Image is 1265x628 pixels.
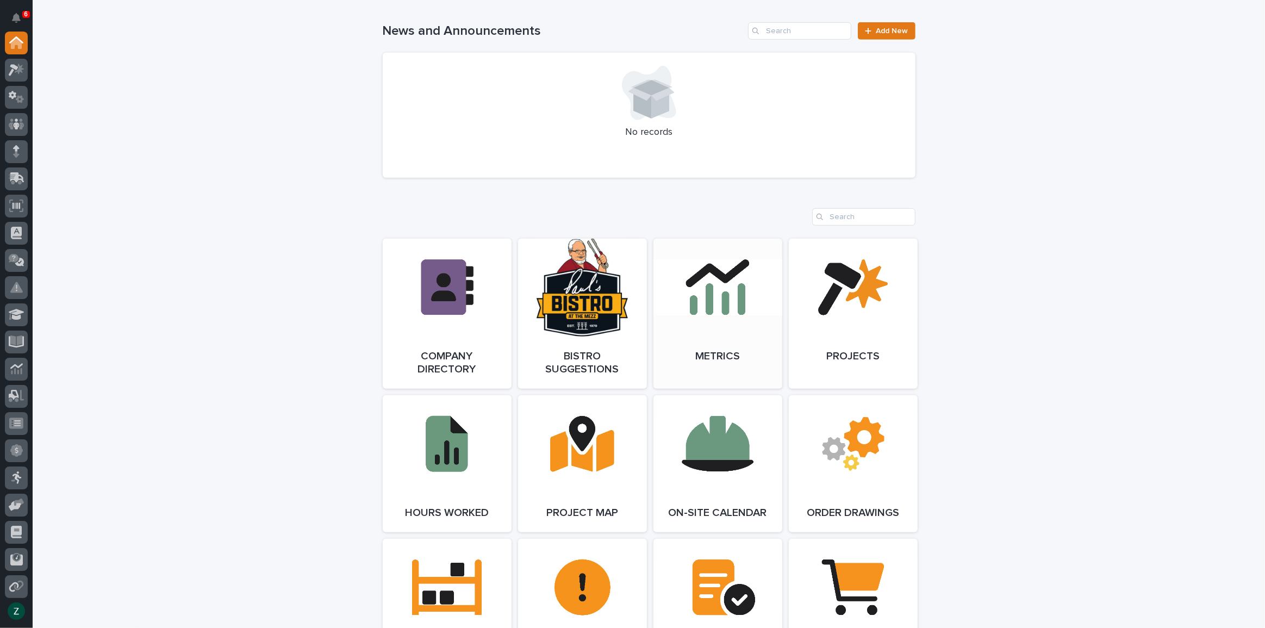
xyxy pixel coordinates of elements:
a: Hours Worked [383,395,512,532]
button: users-avatar [5,600,28,623]
a: Project Map [518,395,647,532]
h1: News and Announcements [383,23,744,39]
span: Add New [876,27,908,35]
p: No records [396,127,902,139]
div: Notifications6 [14,13,28,30]
a: Projects [789,239,918,389]
a: On-Site Calendar [653,395,782,532]
a: Order Drawings [789,395,918,532]
a: Metrics [653,239,782,389]
input: Search [748,22,851,40]
a: Bistro Suggestions [518,239,647,389]
a: Add New [858,22,915,40]
input: Search [812,208,915,226]
button: Notifications [5,7,28,29]
a: Company Directory [383,239,512,389]
p: 6 [24,10,28,18]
